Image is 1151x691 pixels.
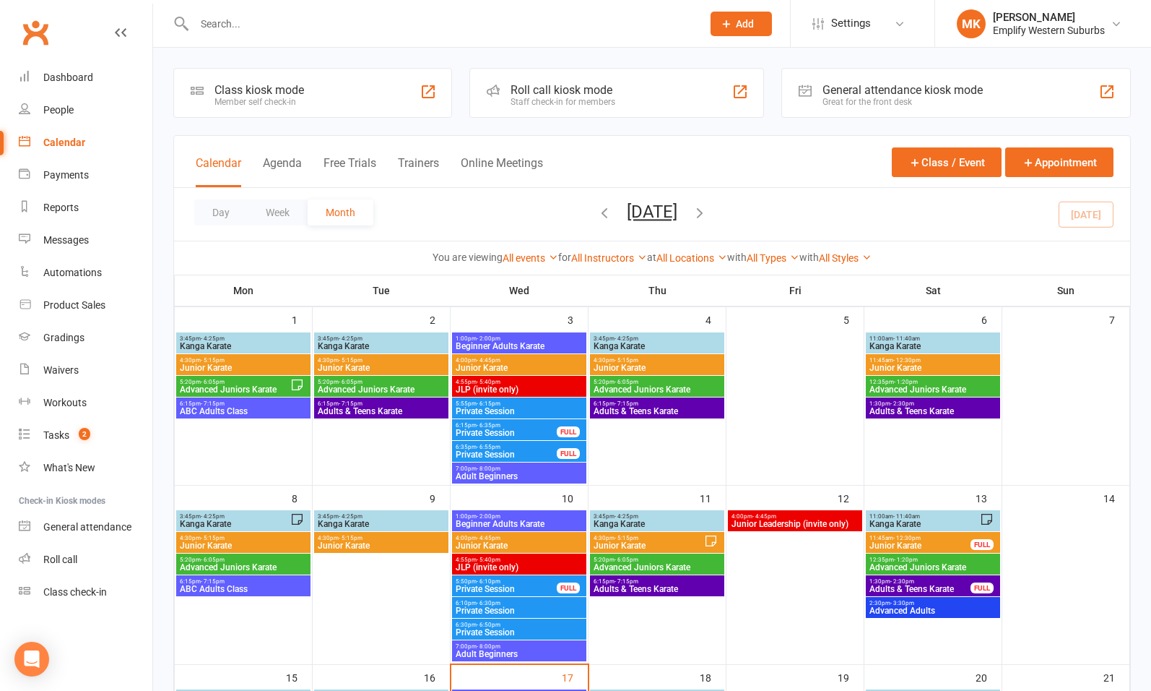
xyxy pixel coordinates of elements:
[477,535,500,541] span: - 4:45pm
[19,126,152,159] a: Calendar
[179,520,290,528] span: Kanga Karate
[455,364,583,372] span: Junior Karate
[822,83,983,97] div: General attendance kiosk mode
[455,422,557,429] span: 6:15pm
[339,357,362,364] span: - 5:15pm
[317,535,446,541] span: 4:30pm
[179,563,308,572] span: Advanced Juniors Karate
[19,224,152,257] a: Messages
[819,252,872,264] a: All Styles
[869,520,980,528] span: Kanga Karate
[317,407,446,416] span: Adults & Teens Karate
[477,600,500,606] span: - 6:30pm
[627,202,677,222] button: [DATE]
[593,400,721,407] span: 6:15pm
[201,357,225,364] span: - 5:15pm
[593,585,721,593] span: Adults & Teens Karate
[970,583,994,593] div: FULL
[477,513,500,520] span: - 2:00pm
[831,7,871,40] span: Settings
[455,578,557,585] span: 5:50pm
[317,379,446,385] span: 5:20pm
[477,400,500,407] span: - 6:15pm
[339,513,362,520] span: - 4:25pm
[731,520,859,528] span: Junior Leadership (invite only)
[179,557,308,563] span: 5:20pm
[43,72,93,83] div: Dashboard
[317,541,446,550] span: Junior Karate
[455,465,583,472] span: 7:00pm
[43,429,69,441] div: Tasks
[201,578,225,585] span: - 7:15pm
[799,252,819,263] strong: with
[705,307,726,331] div: 4
[190,14,692,34] input: Search...
[869,563,997,572] span: Advanced Juniors Karate
[890,600,914,606] span: - 3:30pm
[19,544,152,576] a: Roll call
[308,199,373,226] button: Month
[562,486,588,510] div: 10
[179,379,290,385] span: 5:20pm
[869,407,997,416] span: Adults & Teens Karate
[19,576,152,609] a: Class kiosk mode
[43,397,87,408] div: Workouts
[286,665,312,689] div: 15
[455,342,583,351] span: Beginner Adults Karate
[179,407,308,416] span: ABC Adults Class
[339,535,362,541] span: - 5:15pm
[562,665,588,689] div: 17
[43,364,79,376] div: Waivers
[19,192,152,224] a: Reports
[869,379,997,385] span: 12:35pm
[179,385,290,394] span: Advanced Juniors Karate
[1005,147,1113,177] button: Appointment
[317,513,446,520] span: 3:45pm
[455,650,583,658] span: Adult Beginners
[317,385,446,394] span: Advanced Juniors Karate
[455,541,583,550] span: Junior Karate
[455,628,583,637] span: Private Session
[656,252,727,264] a: All Locations
[976,665,1002,689] div: 20
[869,606,997,615] span: Advanced Adults
[19,387,152,419] a: Workouts
[477,622,500,628] span: - 6:50pm
[568,307,588,331] div: 3
[313,275,451,306] th: Tue
[179,541,308,550] span: Junior Karate
[970,539,994,550] div: FULL
[593,335,721,342] span: 3:45pm
[455,385,583,394] span: JLP (invite only)
[214,97,304,107] div: Member self check-in
[893,335,920,342] span: - 11:40am
[822,97,983,107] div: Great for the front desk
[317,400,446,407] span: 6:15pm
[43,267,102,278] div: Automations
[194,199,248,226] button: Day
[869,400,997,407] span: 1:30pm
[869,535,971,541] span: 11:45am
[893,357,921,364] span: - 12:30pm
[455,585,557,593] span: Private Session
[214,83,304,97] div: Class kiosk mode
[700,486,726,510] div: 11
[571,252,647,264] a: All Instructors
[503,252,558,264] a: All events
[894,379,918,385] span: - 1:20pm
[557,426,580,437] div: FULL
[957,9,986,38] div: MK
[317,357,446,364] span: 4:30pm
[869,335,997,342] span: 11:00am
[892,147,1002,177] button: Class / Event
[455,407,583,416] span: Private Session
[317,342,446,351] span: Kanga Karate
[477,335,500,342] span: - 2:00pm
[511,97,615,107] div: Staff check-in for members
[196,156,241,187] button: Calendar
[19,419,152,452] a: Tasks 2
[201,379,225,385] span: - 6:05pm
[557,448,580,459] div: FULL
[614,557,638,563] span: - 6:05pm
[19,452,152,484] a: What's New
